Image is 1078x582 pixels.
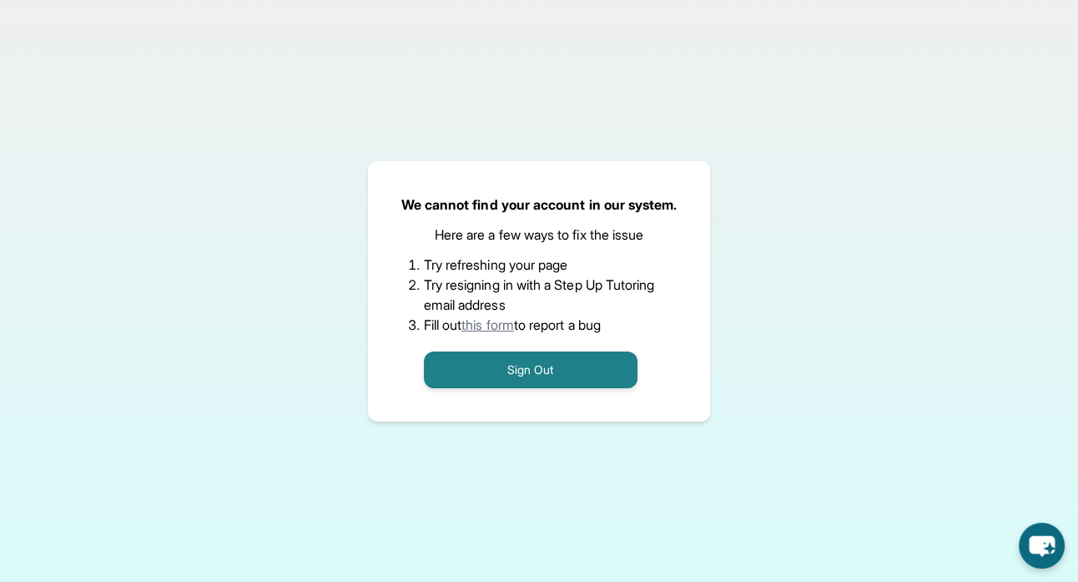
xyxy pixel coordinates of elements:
p: Here are a few ways to fix the issue [435,225,644,245]
li: Fill out to report a bug [424,315,655,335]
a: Sign Out [424,361,637,377]
li: Try refreshing your page [424,255,655,275]
button: chat-button [1019,523,1065,569]
a: this form [461,316,514,333]
li: Try resigning in with a Step Up Tutoring email address [424,275,655,315]
button: Sign Out [424,352,637,388]
p: We cannot find your account in our system. [401,195,678,215]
